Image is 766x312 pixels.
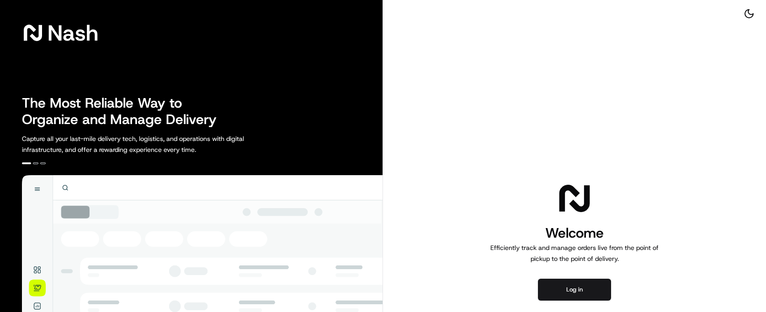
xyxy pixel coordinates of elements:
[487,224,662,242] h1: Welcome
[487,242,662,264] p: Efficiently track and manage orders live from the point of pickup to the point of delivery.
[22,95,227,128] h2: The Most Reliable Way to Organize and Manage Delivery
[538,279,611,301] button: Log in
[48,24,98,42] span: Nash
[22,133,285,155] p: Capture all your last-mile delivery tech, logistics, and operations with digital infrastructure, ...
